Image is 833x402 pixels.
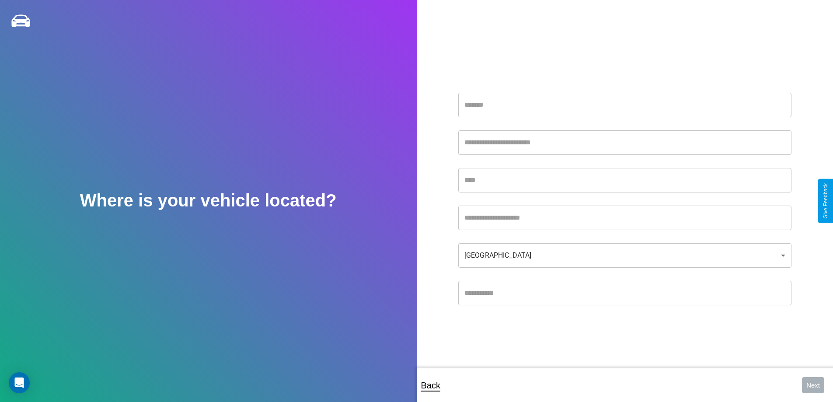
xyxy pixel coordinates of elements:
[458,243,791,268] div: [GEOGRAPHIC_DATA]
[421,378,440,393] p: Back
[802,377,824,393] button: Next
[80,191,337,210] h2: Where is your vehicle located?
[823,183,829,219] div: Give Feedback
[9,372,30,393] div: Open Intercom Messenger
